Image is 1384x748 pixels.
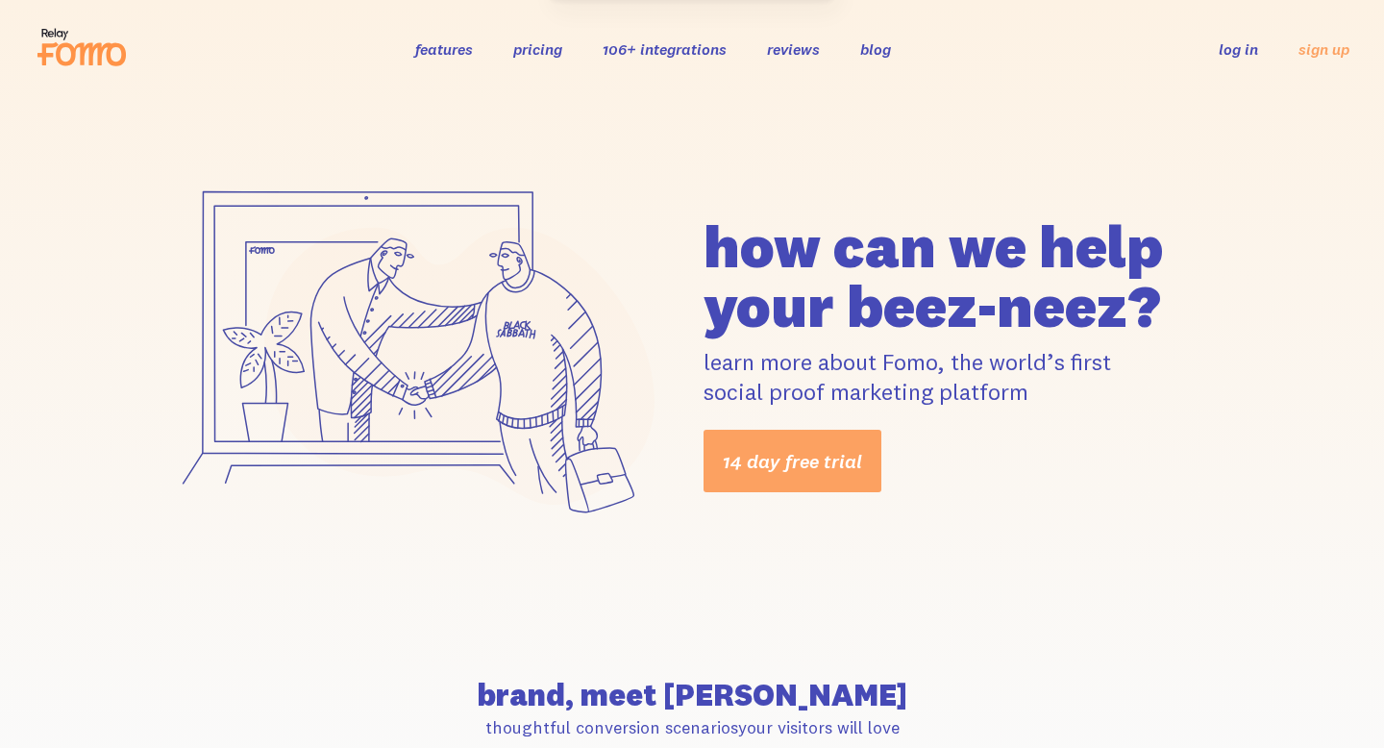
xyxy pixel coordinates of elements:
[513,39,562,59] a: pricing
[1219,39,1258,59] a: log in
[156,716,1228,738] p: thoughtful conversion scenarios your visitors will love
[767,39,820,59] a: reviews
[704,216,1228,336] h1: how can we help your beez-neez?
[415,39,473,59] a: features
[156,680,1228,711] h2: brand, meet [PERSON_NAME]
[704,347,1228,407] p: learn more about Fomo, the world’s first social proof marketing platform
[860,39,891,59] a: blog
[704,430,881,492] a: 14 day free trial
[1298,39,1349,60] a: sign up
[603,39,727,59] a: 106+ integrations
